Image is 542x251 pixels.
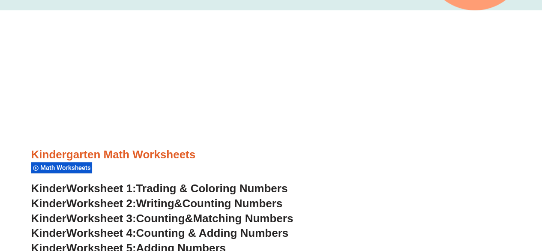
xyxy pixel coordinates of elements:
a: KinderWorksheet 4:Counting & Adding Numbers [31,227,289,239]
a: KinderWorksheet 2:Writing&Counting Numbers [31,197,283,210]
span: Writing [136,197,174,210]
span: Kinder [31,197,66,210]
span: Kinder [31,227,66,239]
span: Kinder [31,182,66,195]
span: Worksheet 4: [66,227,136,239]
h3: Kindergarten Math Worksheets [31,148,511,162]
div: Math Worksheets [31,162,92,173]
span: Matching Numbers [193,212,293,225]
a: KinderWorksheet 3:Counting&Matching Numbers [31,212,293,225]
iframe: Chat Widget [499,210,542,251]
span: Worksheet 1: [66,182,136,195]
span: Kinder [31,212,66,225]
span: Trading & Coloring Numbers [136,182,288,195]
span: Math Worksheets [40,164,93,172]
span: Counting & Adding Numbers [136,227,289,239]
iframe: Advertisement [31,23,511,147]
span: Counting Numbers [182,197,282,210]
a: KinderWorksheet 1:Trading & Coloring Numbers [31,182,288,195]
span: Worksheet 3: [66,212,136,225]
span: Worksheet 2: [66,197,136,210]
span: Counting [136,212,185,225]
